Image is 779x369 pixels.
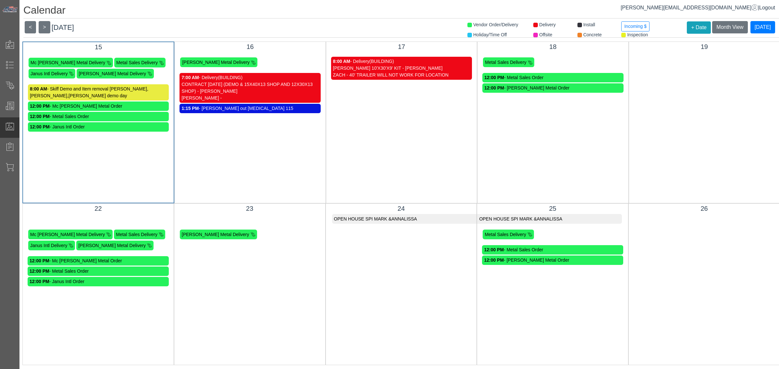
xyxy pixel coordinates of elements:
[30,124,50,129] strong: 12:00 PM
[634,42,775,52] div: 19
[539,32,552,37] span: Offsite
[583,22,595,27] span: Install
[30,124,167,130] div: - Janus Intl Order
[627,32,648,37] span: Inspection
[28,42,169,52] div: 15
[30,103,50,109] strong: 12:00 PM
[30,279,49,284] strong: 12:00 PM
[687,21,711,34] button: + Date
[218,75,242,80] span: (BUILDING)
[25,21,36,33] button: <
[181,106,199,111] strong: 1:15 PM
[333,58,470,65] div: - Delivery
[182,60,250,65] span: [PERSON_NAME] Metal Delivery
[30,103,167,110] div: - Mc [PERSON_NAME] Metal Order
[30,268,49,274] strong: 12:00 PM
[484,85,504,90] strong: 12:00 PM
[482,42,623,52] div: 18
[485,60,526,65] span: Metal Sales Delivery
[23,4,779,18] h1: Calendar
[181,105,318,112] div: - [PERSON_NAME] out [MEDICAL_DATA] 115
[78,243,146,248] span: [PERSON_NAME] Metal Delivery
[484,75,504,80] strong: 12:00 PM
[484,247,504,252] strong: 12:00 PM
[484,85,621,91] div: - [PERSON_NAME] Metal Order
[182,232,249,237] span: [PERSON_NAME] Metal Delivery
[331,42,472,52] div: 17
[369,59,394,64] span: (BUILDING)
[79,71,146,76] span: [PERSON_NAME] Metal Delivery
[482,204,623,213] div: 25
[484,257,504,263] strong: 12:00 PM
[181,81,318,95] div: CONTRACT [DATE] (DEMO & 15X40X13 SHOP AND 12X30X13 SHOP) - [PERSON_NAME]
[621,21,649,31] button: Incoming $
[30,243,67,248] span: Janus Intl Delivery
[759,5,775,10] span: Logout
[31,71,68,76] span: Janus Intl Delivery
[2,6,18,13] img: Metals Direct Inc Logo
[179,204,320,213] div: 23
[30,114,50,119] strong: 12:00 PM
[621,4,775,12] div: |
[181,95,318,101] div: [PERSON_NAME] -
[473,22,518,27] span: Vendor Order/Delivery
[31,60,105,65] span: Mc [PERSON_NAME] Metal Delivery
[479,216,562,221] span: OPEN HOUSE SPI MARK &ANNALISSA
[485,232,526,237] span: Metal Sales Delivery
[30,86,167,99] div: - Skiff Demo and Item removal [PERSON_NAME],[PERSON_NAME],[PERSON_NAME] demo day
[473,32,507,37] span: Holiday/Time Off
[39,21,50,33] button: >
[181,74,318,81] div: - Delivery
[333,72,470,78] div: ZACH - 40' TRAILER WILL NOT WORK FOR LOCATION
[750,21,775,33] button: [DATE]
[333,59,350,64] strong: 8:00 AM
[30,86,47,91] strong: 8:00 AM
[30,113,167,120] div: - Metal Sales Order
[331,204,472,213] div: 24
[30,268,167,275] div: - Metal Sales Order
[539,22,556,27] span: Delivery
[28,204,169,213] div: 22
[484,74,621,81] div: - Metal Sales Order
[30,232,105,237] span: Mc [PERSON_NAME] Metal Delivery
[333,65,470,72] div: [PERSON_NAME] 10'X30'X9' KIT - [PERSON_NAME]
[484,246,621,253] div: - Metal Sales Order
[634,204,775,213] div: 26
[30,258,49,263] strong: 12:00 PM
[484,257,621,264] div: - [PERSON_NAME] Metal Order
[30,278,167,285] div: - Janus Intl Order
[181,75,199,80] strong: 7:00 AM
[712,21,748,33] button: Month View
[116,232,157,237] span: Metal Sales Delivery
[334,216,417,221] span: OPEN HOUSE SPI MARK &ANNALISSA
[30,257,167,264] div: - Mc [PERSON_NAME] Metal Order
[179,42,320,52] div: 16
[52,23,74,31] span: [DATE]
[716,24,743,30] span: Month View
[621,5,758,10] a: [PERSON_NAME][EMAIL_ADDRESS][DOMAIN_NAME]
[583,32,602,37] span: Concrete
[116,60,158,65] span: Metal Sales Delivery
